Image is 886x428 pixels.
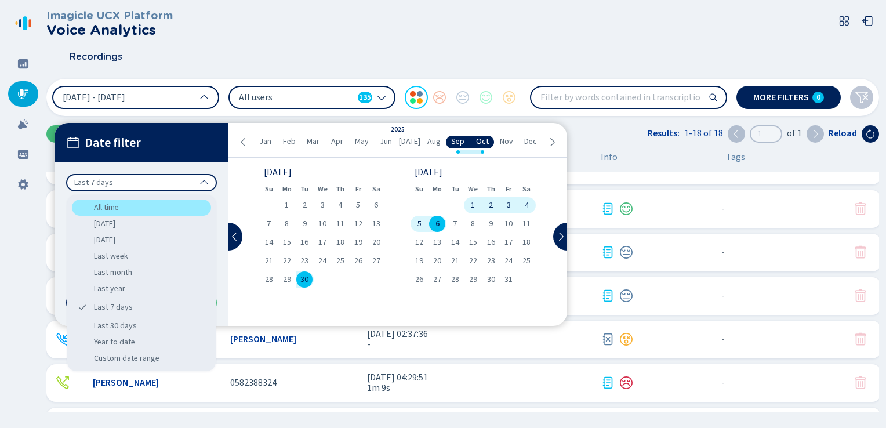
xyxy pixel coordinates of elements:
svg: journal-text [601,289,615,303]
div: Sat Sep 13 2025 [367,216,385,232]
button: Reload the current page [862,125,879,143]
div: Incoming call [56,332,70,346]
abbr: Friday [506,185,511,193]
h2: Voice Analytics [46,22,173,38]
span: Sep [451,137,464,146]
svg: icon-emoji-smile [619,202,633,216]
div: 2025 [391,126,405,134]
div: Dashboard [8,51,38,77]
span: Nov [500,137,513,146]
div: Fri Oct 17 2025 [500,234,518,251]
svg: chevron-left [732,129,741,139]
abbr: Saturday [372,185,380,193]
svg: funnel-disabled [855,90,869,104]
div: Tue Sep 09 2025 [296,216,314,232]
div: [DATE] [72,216,211,232]
span: 135 [359,92,371,103]
button: [DATE] - [DATE] [52,86,219,109]
span: 24 [504,257,513,265]
button: Your role doesn't allow you to delete this conversation [854,332,867,346]
div: Mon Oct 27 2025 [429,271,446,288]
span: 18 [522,238,531,246]
div: Mon Oct 06 2025 [429,216,446,232]
div: Tue Sep 02 2025 [296,197,314,213]
span: 22 [283,257,291,265]
span: 25 [336,257,344,265]
div: Groups [8,142,38,167]
div: Neutral sentiment [619,289,633,303]
svg: chevron-left [239,137,248,147]
abbr: Wednesday [318,185,328,193]
div: Transcription available [601,245,615,259]
div: Last week [72,248,211,264]
svg: arrow-clockwise [866,129,875,139]
span: 6 [374,201,378,209]
div: Tue Oct 21 2025 [446,253,464,269]
span: 29 [469,275,477,284]
span: 10 [318,220,326,228]
svg: chevron-up [199,178,209,187]
span: 10 [504,220,513,228]
div: Sat Sep 20 2025 [367,234,385,251]
span: 13 [433,238,441,246]
span: 18 [336,238,344,246]
span: [DATE] [399,137,420,146]
svg: icon-emoji-dizzy [619,332,633,346]
span: 3 [321,201,325,209]
div: Last month [72,264,211,281]
button: Cancel [66,291,139,314]
div: Last 30 days [72,318,211,334]
div: Fri Sep 05 2025 [349,197,367,213]
div: Fri Oct 03 2025 [500,197,518,213]
button: Your role doesn't allow you to delete this conversation [854,289,867,303]
svg: chevron-right [556,232,565,241]
span: 11 [336,220,344,228]
span: 28 [451,275,459,284]
div: Thu Oct 16 2025 [482,234,500,251]
span: 31 [504,275,513,284]
div: Sat Oct 25 2025 [518,253,536,269]
div: Thu Oct 09 2025 [482,216,500,232]
div: Wed Sep 17 2025 [314,234,332,251]
span: 5 [356,201,360,209]
span: Mar [307,137,319,146]
div: Tue Oct 07 2025 [446,216,464,232]
div: Thu Oct 30 2025 [482,271,500,288]
div: Sun Oct 12 2025 [411,234,429,251]
span: 23 [300,257,308,265]
span: No tags assigned [721,291,725,301]
span: Jun [380,137,392,146]
span: Last 7 days [74,177,113,188]
svg: telephone-outbound [56,376,70,390]
abbr: Sunday [265,185,273,193]
div: Sat Oct 18 2025 [518,234,536,251]
span: 25 [522,257,531,265]
span: Reload [829,128,857,139]
svg: journal-text [601,245,615,259]
div: Wed Oct 08 2025 [464,216,482,232]
span: 7 [453,220,457,228]
button: Clear filters [850,86,873,109]
span: Jan [259,137,271,146]
svg: journal-text [601,376,615,390]
span: 15 [469,238,477,246]
span: To [66,215,89,228]
span: May [355,137,369,146]
span: 23 [487,257,495,265]
svg: alarm-filled [17,118,29,130]
div: Fri Oct 31 2025 [500,271,518,288]
div: Sat Oct 04 2025 [518,197,536,213]
span: 16 [487,238,495,246]
div: Fri Sep 19 2025 [349,234,367,251]
span: 4 [338,201,342,209]
span: 26 [415,275,423,284]
div: Sun Sep 14 2025 [260,234,278,251]
span: 16 [300,238,308,246]
span: No tags assigned [721,378,725,388]
span: 26 [354,257,362,265]
svg: groups-filled [17,148,29,160]
abbr: Monday [282,185,292,193]
span: 20 [372,238,380,246]
svg: telephone-inbound [56,332,70,346]
abbr: Saturday [522,185,531,193]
